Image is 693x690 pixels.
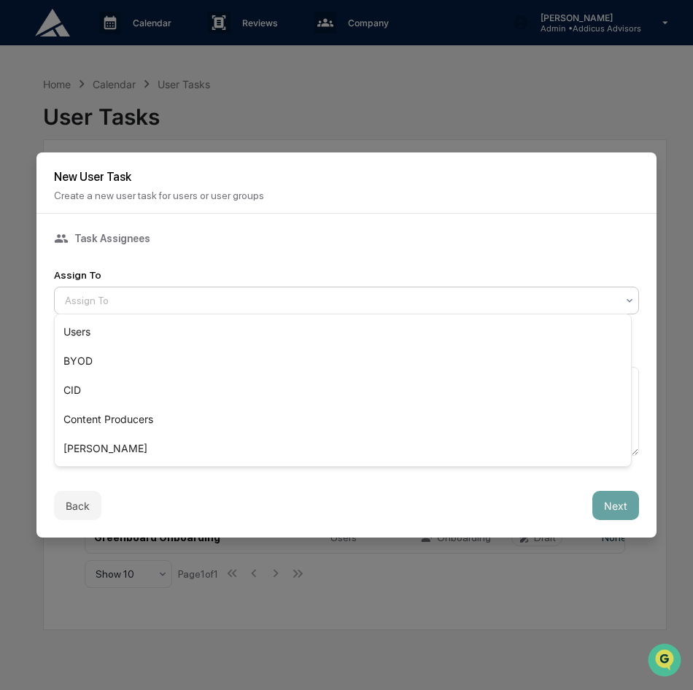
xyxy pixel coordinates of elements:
[55,317,631,346] div: Users
[120,184,181,198] span: Attestations
[54,231,639,246] div: Task Assignees
[54,190,639,201] p: Create a new user task for users or user groups
[29,184,94,198] span: Preclearance
[9,178,100,204] a: 🖐️Preclearance
[29,212,92,226] span: Data Lookup
[15,112,41,138] img: 1746055101610-c473b297-6a78-478c-a979-82029cc54cd1
[106,185,117,197] div: 🗄️
[15,213,26,225] div: 🔎
[50,126,185,138] div: We're available if you need us!
[103,247,177,258] a: Powered byPylon
[54,269,101,281] div: Assign To
[248,116,266,133] button: Start new chat
[55,434,631,463] div: [PERSON_NAME]
[55,346,631,376] div: BYOD
[9,206,98,232] a: 🔎Data Lookup
[54,170,639,184] h2: New User Task
[646,642,686,681] iframe: Open customer support
[592,491,639,520] button: Next
[15,31,266,54] p: How can we help?
[145,247,177,258] span: Pylon
[15,185,26,197] div: 🖐️
[50,112,239,126] div: Start new chat
[100,178,187,204] a: 🗄️Attestations
[54,491,101,520] button: Back
[55,405,631,434] div: Content Producers
[55,376,631,405] div: CID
